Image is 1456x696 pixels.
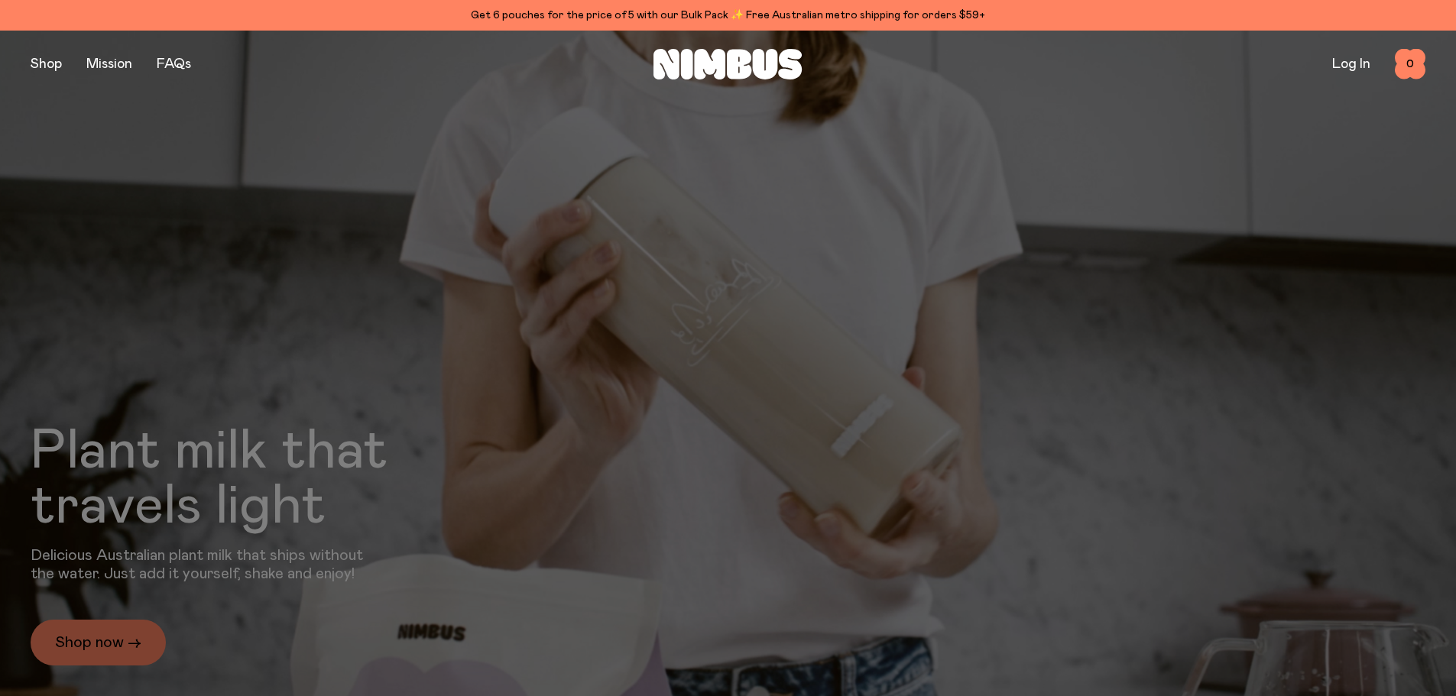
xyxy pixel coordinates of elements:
div: Get 6 pouches for the price of 5 with our Bulk Pack ✨ Free Australian metro shipping for orders $59+ [31,6,1425,24]
a: Mission [86,57,132,71]
a: FAQs [157,57,191,71]
a: Log In [1332,57,1370,71]
button: 0 [1395,49,1425,79]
